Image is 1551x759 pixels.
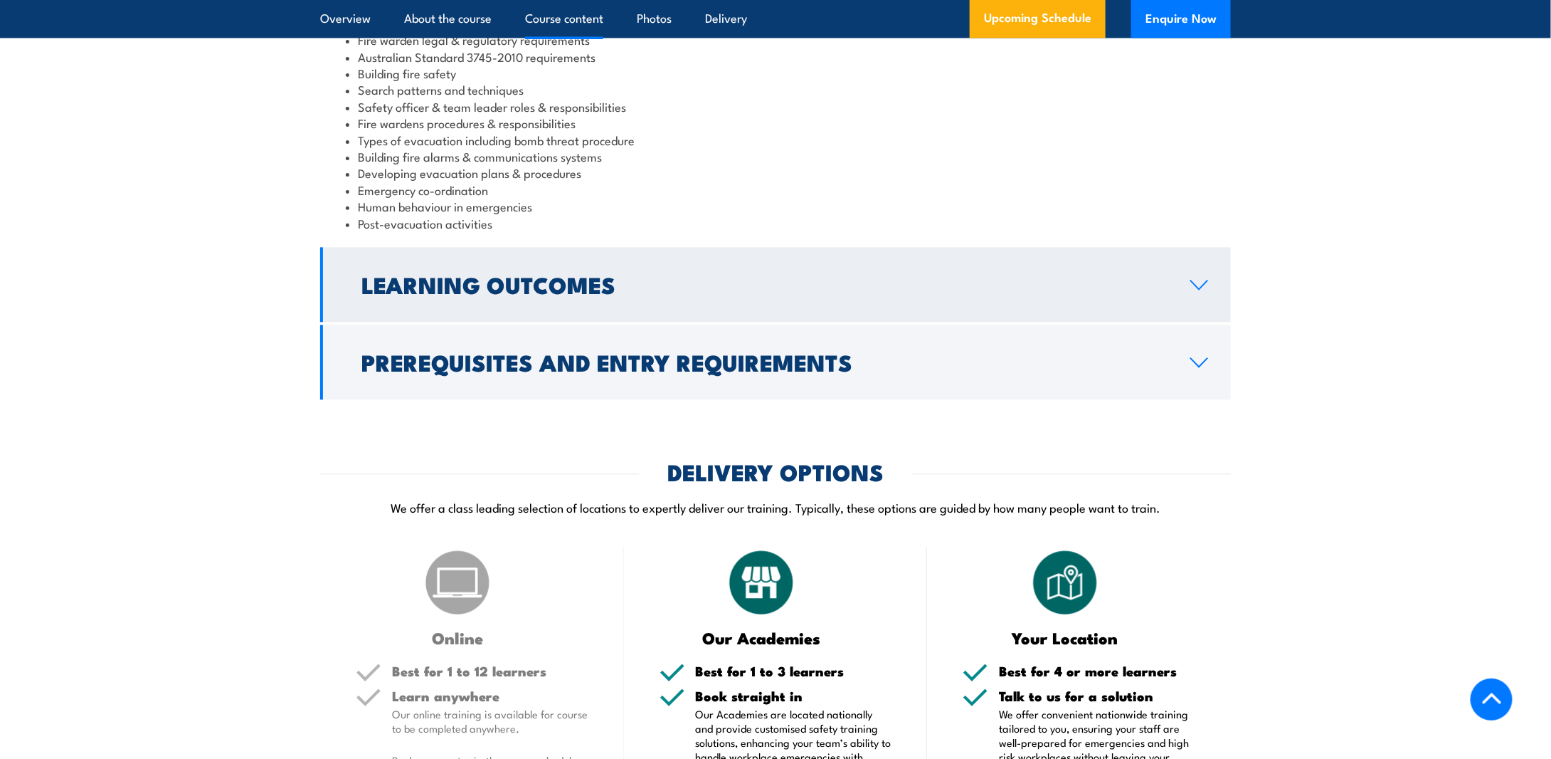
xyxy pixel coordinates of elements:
li: Emergency co-ordination [346,182,1205,198]
h3: Online [356,629,560,646]
a: Prerequisites and Entry Requirements [320,325,1231,399]
li: Safety officer & team leader roles & responsibilities [346,98,1205,115]
h2: DELIVERY OPTIONS [667,461,884,481]
p: We offer a class leading selection of locations to expertly deliver our training. Typically, thes... [320,499,1231,515]
li: Fire wardens procedures & responsibilities [346,115,1205,131]
a: Learning Outcomes [320,247,1231,322]
h5: Talk to us for a solution [999,689,1195,703]
li: Human behaviour in emergencies [346,198,1205,214]
h3: Our Academies [660,629,864,646]
li: Search patterns and techniques [346,81,1205,98]
li: Building fire alarms & communications systems [346,148,1205,164]
h5: Best for 1 to 12 learners [392,664,588,678]
h3: Your Location [963,629,1167,646]
p: Our online training is available for course to be completed anywhere. [392,707,588,736]
li: Post-evacuation activities [346,215,1205,231]
h5: Best for 1 to 3 learners [696,664,892,678]
h5: Best for 4 or more learners [999,664,1195,678]
li: Fire warden legal & regulatory requirements [346,31,1205,48]
li: Developing evacuation plans & procedures [346,164,1205,181]
h5: Learn anywhere [392,689,588,703]
li: Building fire safety [346,65,1205,81]
h5: Book straight in [696,689,892,703]
h2: Learning Outcomes [361,274,1168,294]
h2: Prerequisites and Entry Requirements [361,352,1168,372]
li: Australian Standard 3745-2010 requirements [346,48,1205,65]
li: Types of evacuation including bomb threat procedure [346,132,1205,148]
